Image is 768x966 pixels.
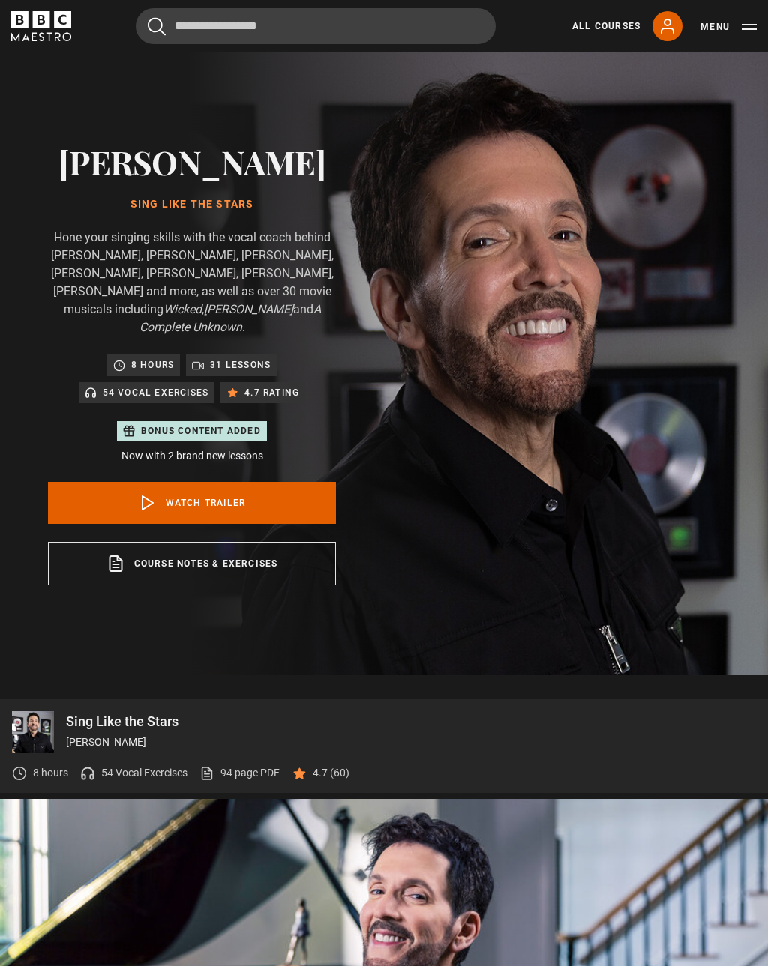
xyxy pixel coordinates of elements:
[139,302,321,334] i: A Complete Unknown
[48,199,336,211] h1: Sing Like the Stars
[572,19,640,33] a: All Courses
[163,302,202,316] i: Wicked
[700,19,757,34] button: Toggle navigation
[199,765,280,781] a: 94 page PDF
[210,357,271,372] p: 31 lessons
[33,765,68,781] p: 8 hours
[48,482,336,524] a: Watch Trailer
[11,11,71,41] svg: BBC Maestro
[66,715,756,728] p: Sing Like the Stars
[48,448,336,464] p: Now with 2 brand new lessons
[148,17,166,36] button: Submit the search query
[101,765,187,781] p: 54 Vocal Exercises
[244,385,299,400] p: 4.7 rating
[48,542,336,585] a: Course notes & exercises
[48,142,336,181] h2: [PERSON_NAME]
[131,357,174,372] p: 8 hours
[141,424,261,438] p: Bonus content added
[136,8,496,44] input: Search
[103,385,209,400] p: 54 Vocal Exercises
[313,765,349,781] p: 4.7 (60)
[204,302,293,316] i: [PERSON_NAME]
[66,734,756,750] p: [PERSON_NAME]
[48,229,336,336] p: Hone your singing skills with the vocal coach behind [PERSON_NAME], [PERSON_NAME], [PERSON_NAME],...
